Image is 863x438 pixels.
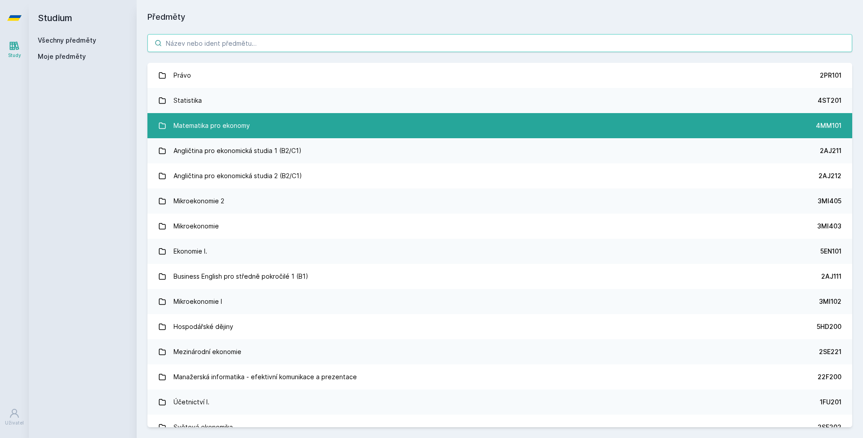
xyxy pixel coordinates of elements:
div: Mikroekonomie I [173,293,222,311]
div: 4MM101 [816,121,841,130]
div: 3MI405 [818,197,841,206]
div: 3MI403 [817,222,841,231]
div: Mikroekonomie [173,217,219,235]
div: 2SE202 [818,423,841,432]
div: 3MI102 [819,297,841,306]
a: Všechny předměty [38,36,96,44]
div: Světová ekonomika [173,418,233,436]
div: Hospodářské dějiny [173,318,233,336]
div: 2AJ111 [821,272,841,281]
a: Hospodářské dějiny 5HD200 [147,314,852,339]
a: Účetnictví I. 1FU201 [147,390,852,415]
a: Mikroekonomie I 3MI102 [147,289,852,314]
a: Právo 2PR101 [147,63,852,88]
a: Statistika 4ST201 [147,88,852,113]
div: 2SE221 [819,347,841,356]
div: Angličtina pro ekonomická studia 1 (B2/C1) [173,142,302,160]
div: 5EN101 [820,247,841,256]
div: Statistika [173,92,202,109]
div: Study [8,52,21,59]
div: Matematika pro ekonomy [173,117,250,135]
a: Mezinárodní ekonomie 2SE221 [147,339,852,364]
a: Uživatel [2,403,27,431]
div: 5HD200 [817,322,841,331]
div: 4ST201 [818,96,841,105]
a: Mikroekonomie 2 3MI405 [147,188,852,214]
a: Manažerská informatika - efektivní komunikace a prezentace 22F200 [147,364,852,390]
div: 22F200 [818,372,841,381]
input: Název nebo ident předmětu… [147,34,852,52]
div: Mikroekonomie 2 [173,192,224,210]
div: Angličtina pro ekonomická studia 2 (B2/C1) [173,167,302,185]
h1: Předměty [147,11,852,23]
div: Uživatel [5,420,24,426]
a: Angličtina pro ekonomická studia 2 (B2/C1) 2AJ212 [147,163,852,188]
a: Business English pro středně pokročilé 1 (B1) 2AJ111 [147,264,852,289]
a: Matematika pro ekonomy 4MM101 [147,113,852,138]
span: Moje předměty [38,52,86,61]
a: Angličtina pro ekonomická studia 1 (B2/C1) 2AJ211 [147,138,852,163]
a: Mikroekonomie 3MI403 [147,214,852,239]
a: Ekonomie I. 5EN101 [147,239,852,264]
div: Manažerská informatika - efektivní komunikace a prezentace [173,368,357,386]
div: Mezinárodní ekonomie [173,343,241,361]
div: 1FU201 [820,398,841,407]
div: 2AJ212 [819,171,841,180]
div: Účetnictví I. [173,393,209,411]
div: Business English pro středně pokročilé 1 (B1) [173,267,308,285]
div: Právo [173,66,191,84]
div: 2AJ211 [820,146,841,155]
div: Ekonomie I. [173,242,207,260]
div: 2PR101 [820,71,841,80]
a: Study [2,36,27,63]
